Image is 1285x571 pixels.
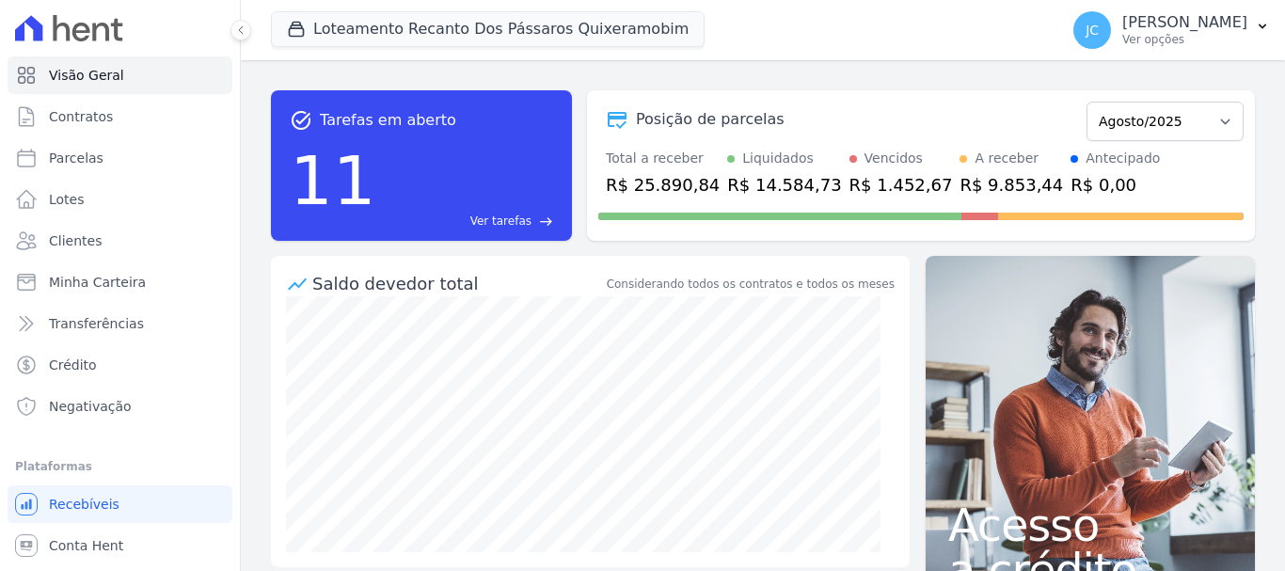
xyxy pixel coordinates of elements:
[49,107,113,126] span: Contratos
[290,109,312,132] span: task_alt
[8,139,232,177] a: Parcelas
[15,455,225,478] div: Plataformas
[271,11,705,47] button: Loteamento Recanto Dos Pássaros Quixeramobim
[606,172,720,198] div: R$ 25.890,84
[865,149,923,168] div: Vencidos
[49,495,119,514] span: Recebíveis
[8,527,232,564] a: Conta Hent
[49,314,144,333] span: Transferências
[49,66,124,85] span: Visão Geral
[320,109,456,132] span: Tarefas em aberto
[49,356,97,374] span: Crédito
[49,231,102,250] span: Clientes
[727,172,841,198] div: R$ 14.584,73
[948,502,1232,547] span: Acesso
[636,108,785,131] div: Posição de parcelas
[49,273,146,292] span: Minha Carteira
[1058,4,1285,56] button: JC [PERSON_NAME] Ver opções
[470,213,531,230] span: Ver tarefas
[8,485,232,523] a: Recebíveis
[8,346,232,384] a: Crédito
[8,56,232,94] a: Visão Geral
[849,172,953,198] div: R$ 1.452,67
[49,536,123,555] span: Conta Hent
[8,181,232,218] a: Lotes
[8,98,232,135] a: Contratos
[49,149,103,167] span: Parcelas
[312,271,603,296] div: Saldo devedor total
[290,132,376,230] div: 11
[607,276,895,293] div: Considerando todos os contratos e todos os meses
[1122,32,1247,47] p: Ver opções
[1071,172,1160,198] div: R$ 0,00
[1122,13,1247,32] p: [PERSON_NAME]
[539,214,553,229] span: east
[49,190,85,209] span: Lotes
[49,397,132,416] span: Negativação
[8,222,232,260] a: Clientes
[1086,149,1160,168] div: Antecipado
[8,388,232,425] a: Negativação
[1086,24,1099,37] span: JC
[606,149,720,168] div: Total a receber
[742,149,814,168] div: Liquidados
[975,149,1039,168] div: A receber
[8,305,232,342] a: Transferências
[960,172,1063,198] div: R$ 9.853,44
[8,263,232,301] a: Minha Carteira
[384,213,553,230] a: Ver tarefas east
